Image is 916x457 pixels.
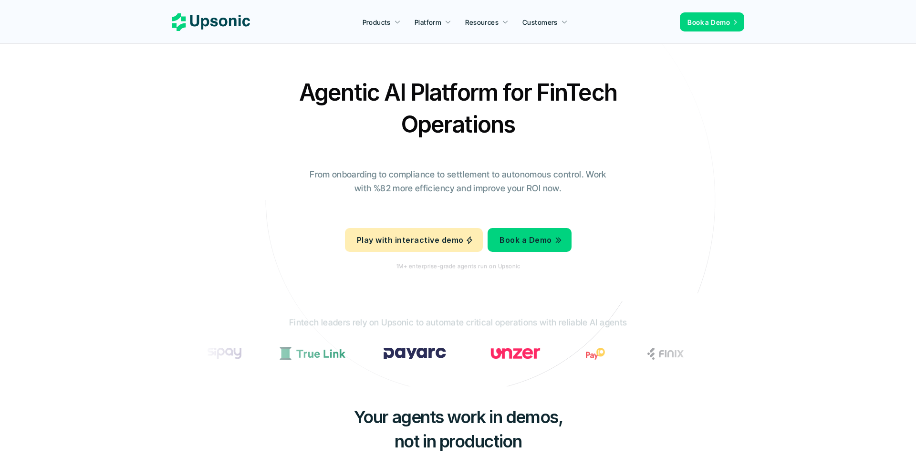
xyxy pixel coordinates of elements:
p: From onboarding to compliance to settlement to autonomous control. Work with %82 more efficiency ... [303,168,613,196]
a: Book a Demo [488,228,571,252]
p: Customers [522,17,558,27]
a: Play with interactive demo [345,228,483,252]
p: Resources [465,17,499,27]
p: Book a Demo [687,17,730,27]
p: 1M+ enterprise-grade agents run on Upsonic [396,263,520,270]
a: Book a Demo [680,12,744,31]
p: Platform [415,17,441,27]
a: Products [357,13,406,31]
p: Fintech leaders rely on Upsonic to automate critical operations with reliable AI agents [289,316,627,330]
span: Your agents work in demos, [354,406,563,427]
p: Play with interactive demo [357,233,463,247]
p: Book a Demo [500,233,552,247]
p: Products [363,17,391,27]
span: not in production [395,431,522,452]
h2: Agentic AI Platform for FinTech Operations [291,76,625,140]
